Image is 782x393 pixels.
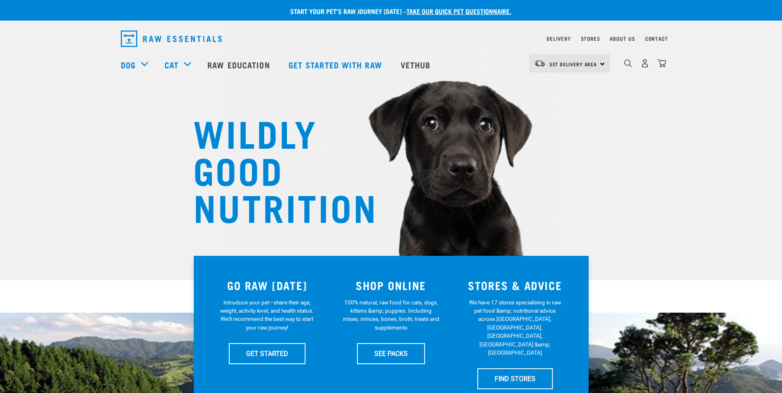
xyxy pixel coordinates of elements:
[458,279,572,292] h3: STORES & ADVICE
[343,298,439,332] p: 100% natural, raw food for cats, dogs, kittens &amp; puppies. Including mixes, minces, bones, bro...
[645,37,668,40] a: Contact
[550,63,597,65] span: Set Delivery Area
[392,48,441,81] a: Vethub
[534,60,545,67] img: van-moving.png
[610,37,635,40] a: About Us
[357,343,425,364] a: SEE PACKS
[467,298,564,357] p: We have 17 stores specialising in raw pet food &amp; nutritional advice across [GEOGRAPHIC_DATA],...
[121,58,136,71] a: Dog
[114,27,668,50] nav: dropdown navigation
[406,9,511,13] a: take our quick pet questionnaire.
[229,343,305,364] a: GET STARTED
[121,30,222,47] img: Raw Essentials Logo
[210,279,324,292] h3: GO RAW [DATE]
[218,298,315,332] p: Introduce your pet—share their age, weight, activity level, and health status. We'll recommend th...
[581,37,600,40] a: Stores
[280,48,392,81] a: Get started with Raw
[624,59,632,67] img: home-icon-1@2x.png
[164,58,178,71] a: Cat
[658,59,666,68] img: home-icon@2x.png
[193,113,358,225] h1: WILDLY GOOD NUTRITION
[477,368,553,389] a: FIND STORES
[199,48,280,81] a: Raw Education
[641,59,649,68] img: user.png
[547,37,571,40] a: Delivery
[334,279,448,292] h3: SHOP ONLINE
